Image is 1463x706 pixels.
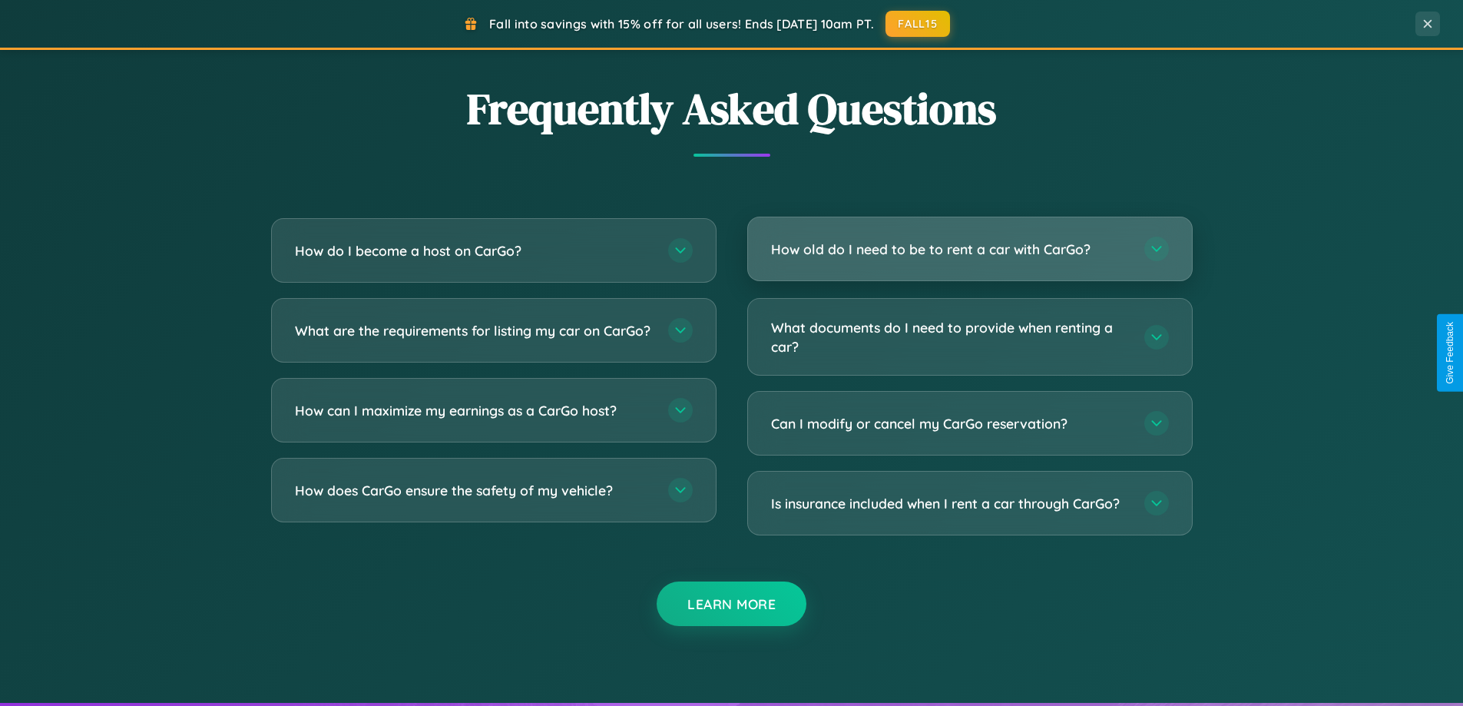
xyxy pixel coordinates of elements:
h3: What are the requirements for listing my car on CarGo? [295,321,653,340]
h2: Frequently Asked Questions [271,79,1193,138]
h3: How does CarGo ensure the safety of my vehicle? [295,481,653,500]
button: FALL15 [885,11,950,37]
h3: How do I become a host on CarGo? [295,241,653,260]
button: Learn More [657,582,806,626]
span: Fall into savings with 15% off for all users! Ends [DATE] 10am PT. [489,16,874,31]
h3: How old do I need to be to rent a car with CarGo? [771,240,1129,259]
h3: How can I maximize my earnings as a CarGo host? [295,401,653,420]
div: Give Feedback [1445,322,1455,384]
h3: Is insurance included when I rent a car through CarGo? [771,494,1129,513]
h3: Can I modify or cancel my CarGo reservation? [771,414,1129,433]
h3: What documents do I need to provide when renting a car? [771,318,1129,356]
